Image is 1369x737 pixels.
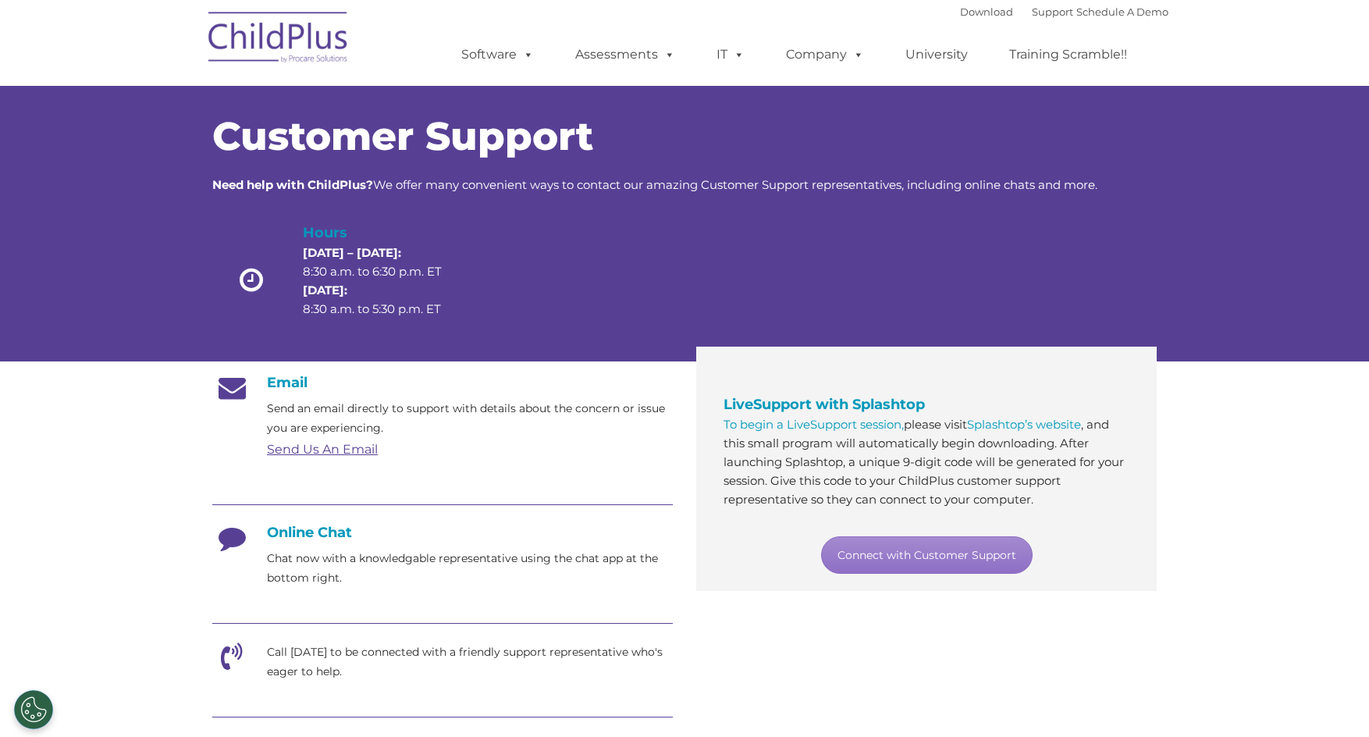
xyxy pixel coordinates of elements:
[724,396,925,413] span: LiveSupport with Splashtop
[212,524,673,541] h4: Online Chat
[14,690,53,729] button: Cookies Settings
[1032,5,1073,18] a: Support
[267,442,378,457] a: Send Us An Email
[212,374,673,391] h4: Email
[967,417,1081,432] a: Splashtop’s website
[821,536,1033,574] a: Connect with Customer Support
[212,177,373,192] strong: Need help with ChildPlus?
[446,39,549,70] a: Software
[560,39,691,70] a: Assessments
[303,283,347,297] strong: [DATE]:
[303,244,468,319] p: 8:30 a.m. to 6:30 p.m. ET 8:30 a.m. to 5:30 p.m. ET
[267,643,673,682] p: Call [DATE] to be connected with a friendly support representative who's eager to help.
[890,39,983,70] a: University
[1076,5,1168,18] a: Schedule A Demo
[724,415,1129,509] p: please visit , and this small program will automatically begin downloading. After launching Splas...
[960,5,1013,18] a: Download
[267,399,673,438] p: Send an email directly to support with details about the concern or issue you are experiencing.
[701,39,760,70] a: IT
[201,1,357,79] img: ChildPlus by Procare Solutions
[267,549,673,588] p: Chat now with a knowledgable representative using the chat app at the bottom right.
[770,39,880,70] a: Company
[724,417,904,432] a: To begin a LiveSupport session,
[960,5,1168,18] font: |
[303,245,401,260] strong: [DATE] – [DATE]:
[212,177,1097,192] span: We offer many convenient ways to contact our amazing Customer Support representatives, including ...
[303,222,468,244] h4: Hours
[994,39,1143,70] a: Training Scramble!!
[212,112,593,160] span: Customer Support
